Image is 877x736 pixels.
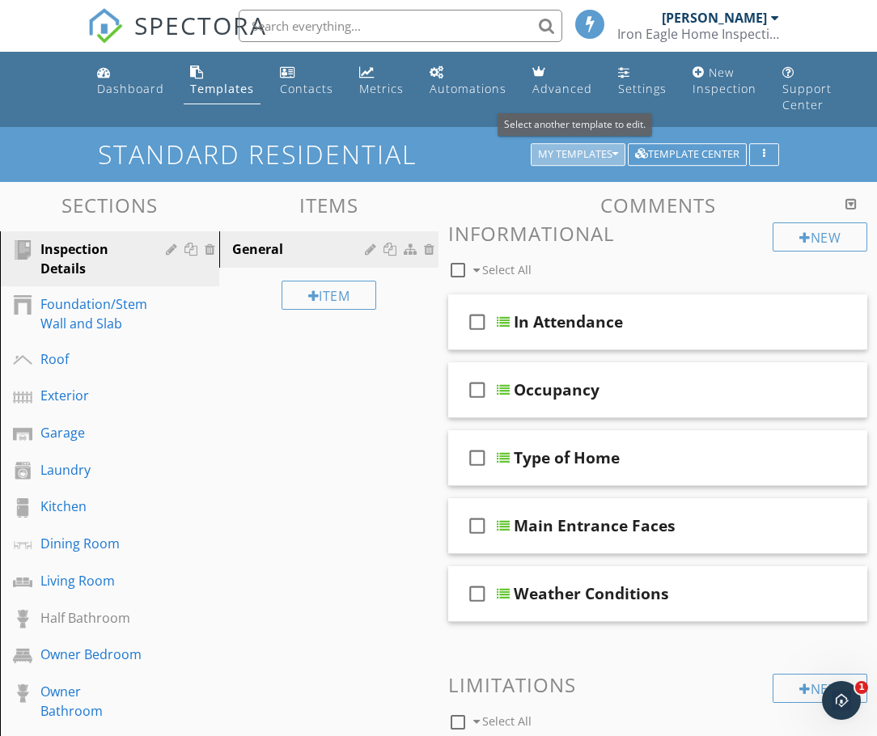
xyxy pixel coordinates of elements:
div: Laundry [40,460,142,480]
div: Dashboard [97,81,164,96]
a: Advanced [526,58,599,104]
div: Support Center [782,81,832,112]
a: Support Center [776,58,838,121]
div: Occupancy [514,380,599,400]
a: Contacts [273,58,340,104]
h1: Standard Residential [98,140,779,168]
i: check_box_outline_blank [464,370,490,409]
div: Main Entrance Faces [514,516,676,535]
iframe: Intercom live chat [822,681,861,720]
a: Template Center [628,146,747,160]
i: check_box_outline_blank [464,438,490,477]
div: New [773,674,867,703]
div: Owner Bedroom [40,645,142,664]
span: SPECTORA [134,8,267,42]
div: Weather Conditions [514,584,669,603]
i: check_box_outline_blank [464,574,490,613]
img: The Best Home Inspection Software - Spectora [87,8,123,44]
div: Inspection Details [40,239,142,278]
a: Automations (Basic) [423,58,513,104]
div: Contacts [280,81,333,96]
div: Living Room [40,571,142,590]
span: Select All [482,262,532,277]
i: check_box_outline_blank [464,506,490,545]
div: General [232,239,370,259]
div: Kitchen [40,497,142,516]
a: New Inspection [686,58,763,104]
a: Settings [612,58,673,104]
div: Exterior [40,386,142,405]
span: 1 [855,681,868,694]
div: In Attendance [514,312,623,332]
i: check_box_outline_blank [464,302,490,341]
div: Garage [40,423,142,442]
input: Search everything... [239,10,562,42]
h3: Informational [448,222,867,244]
div: Type of Home [514,448,620,467]
div: New Inspection [693,65,756,96]
div: [PERSON_NAME] [662,10,767,26]
a: Templates [184,58,261,104]
div: Half Bathroom [40,608,142,628]
div: Dining Room [40,534,142,553]
div: My Templates [538,149,618,160]
a: Dashboard [91,58,171,104]
div: Roof [40,349,142,369]
div: Item [282,281,377,310]
div: Advanced [532,81,592,96]
div: Automations [430,81,506,96]
h3: Limitations [448,674,867,696]
div: Foundation/Stem Wall and Slab [40,294,147,333]
div: Iron Eagle Home Inspections LLC [617,26,779,42]
div: Templates [190,81,254,96]
div: Template Center [635,149,739,160]
a: Metrics [353,58,410,104]
div: Owner Bathroom [40,682,142,721]
a: SPECTORA [87,22,267,56]
button: My Templates [531,143,625,166]
h3: Comments [448,194,867,216]
div: Metrics [359,81,404,96]
h3: Items [219,194,438,216]
span: Select All [482,713,532,729]
button: Template Center [628,143,747,166]
div: Settings [618,81,667,96]
div: New [773,222,867,252]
